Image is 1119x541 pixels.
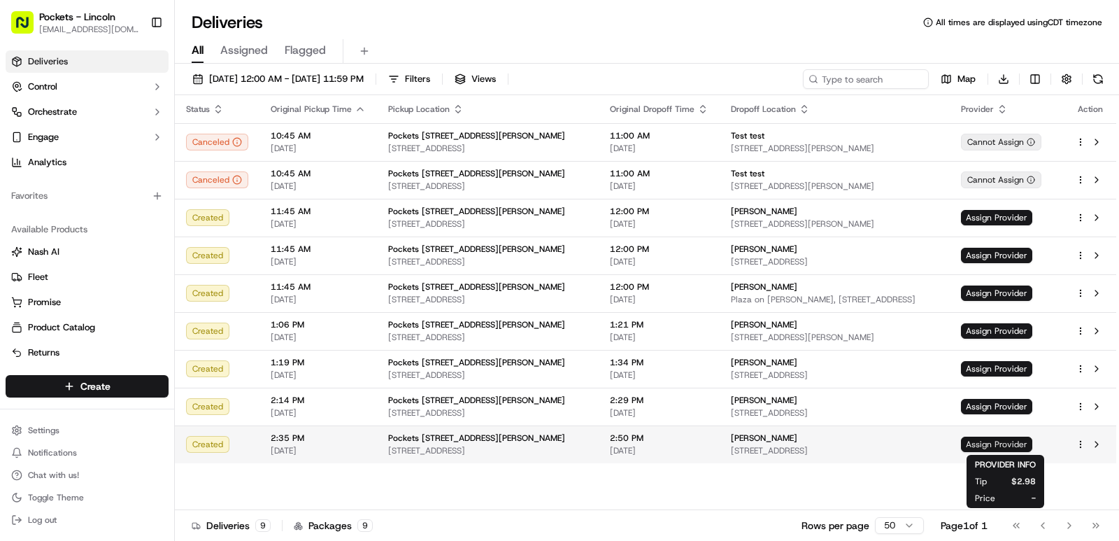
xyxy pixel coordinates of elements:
[1009,476,1036,487] span: $2.98
[934,69,982,89] button: Map
[382,69,436,89] button: Filters
[6,126,169,148] button: Engage
[271,370,366,381] span: [DATE]
[139,309,169,320] span: Pylon
[388,319,565,330] span: Pockets [STREET_ADDRESS][PERSON_NAME]
[731,433,797,444] span: [PERSON_NAME]
[388,357,565,368] span: Pockets [STREET_ADDRESS][PERSON_NAME]
[936,17,1102,28] span: All times are displayed using CDT timezone
[43,217,115,228] span: Klarizel Pensader
[271,256,366,267] span: [DATE]
[11,271,163,283] a: Fleet
[6,101,169,123] button: Orchestrate
[610,395,708,406] span: 2:29 PM
[186,134,248,150] div: Canceled
[271,281,366,293] span: 11:45 AM
[271,206,366,217] span: 11:45 AM
[471,73,496,85] span: Views
[388,370,587,381] span: [STREET_ADDRESS]
[28,514,57,526] span: Log out
[28,55,68,68] span: Deliveries
[28,156,66,169] span: Analytics
[731,357,797,368] span: [PERSON_NAME]
[388,168,565,179] span: Pockets [STREET_ADDRESS][PERSON_NAME]
[357,519,373,532] div: 9
[118,217,123,228] span: •
[28,131,59,143] span: Engage
[14,56,255,78] p: Welcome 👋
[6,510,169,530] button: Log out
[388,332,587,343] span: [STREET_ADDRESS]
[6,375,169,398] button: Create
[610,407,708,419] span: [DATE]
[388,181,587,192] span: [STREET_ADDRESS]
[99,309,169,320] a: Powered byPylon
[957,73,976,85] span: Map
[610,319,708,330] span: 1:21 PM
[271,395,366,406] span: 2:14 PM
[28,346,59,359] span: Returns
[610,104,694,115] span: Original Dropoff Time
[388,256,587,267] span: [STREET_ADDRESS]
[731,395,797,406] span: [PERSON_NAME]
[803,69,929,89] input: Type to search
[285,42,326,59] span: Flagged
[28,492,84,503] span: Toggle Theme
[11,346,163,359] a: Returns
[448,69,502,89] button: Views
[6,241,169,263] button: Nash AI
[14,182,94,193] div: Past conversations
[731,281,797,293] span: [PERSON_NAME]
[961,104,994,115] span: Provider
[1088,69,1108,89] button: Refresh
[6,465,169,485] button: Chat with us!
[610,218,708,230] span: [DATE]
[39,10,115,24] button: Pockets - Lincoln
[731,104,796,115] span: Dropoff Location
[271,332,366,343] span: [DATE]
[731,370,939,381] span: [STREET_ADDRESS]
[801,519,869,533] p: Rows per page
[118,276,129,288] div: 💻
[186,171,248,188] button: Canceled
[388,294,587,305] span: [STREET_ADDRESS]
[961,437,1032,452] span: Assign Provider
[63,148,192,159] div: We're available if you need us!
[388,143,587,154] span: [STREET_ADDRESS]
[11,321,163,334] a: Product Catalog
[6,443,169,463] button: Notifications
[6,291,169,314] button: Promise
[11,296,163,309] a: Promise
[28,296,61,309] span: Promise
[610,433,708,444] span: 2:50 PM
[28,218,39,229] img: 1736555255976-a54dd68f-1ca7-489b-9aae-adbdc363a1c4
[271,357,366,368] span: 1:19 PM
[6,488,169,507] button: Toggle Theme
[63,134,229,148] div: Start new chat
[6,218,169,241] div: Available Products
[731,181,939,192] span: [STREET_ADDRESS][PERSON_NAME]
[271,319,366,330] span: 1:06 PM
[961,361,1032,377] span: Assign Provider
[6,266,169,288] button: Fleet
[961,248,1032,263] span: Assign Provider
[126,217,155,228] span: [DATE]
[192,519,271,533] div: Deliveries
[39,24,139,35] span: [EMAIL_ADDRESS][DOMAIN_NAME]
[14,134,39,159] img: 1736555255976-a54dd68f-1ca7-489b-9aae-adbdc363a1c4
[388,433,565,444] span: Pockets [STREET_ADDRESS][PERSON_NAME]
[961,134,1041,150] button: Cannot Assign
[132,275,224,289] span: API Documentation
[405,73,430,85] span: Filters
[961,286,1032,301] span: Assign Provider
[271,143,366,154] span: [DATE]
[731,130,764,141] span: Test test
[610,181,708,192] span: [DATE]
[238,138,255,155] button: Start new chat
[28,275,107,289] span: Knowledge Base
[11,246,163,258] a: Nash AI
[28,80,57,93] span: Control
[217,179,255,196] button: See all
